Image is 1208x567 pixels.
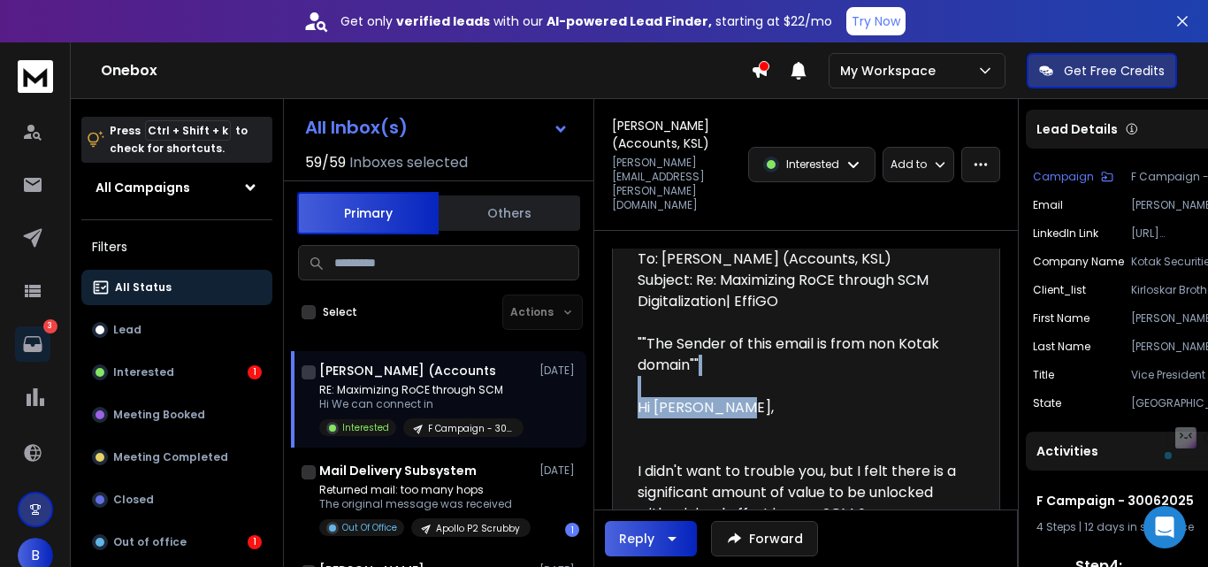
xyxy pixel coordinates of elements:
button: Meeting Completed [81,440,272,475]
button: Campaign [1033,170,1113,184]
p: Apollo P2 Scrubby [436,522,520,535]
p: State [1033,396,1061,410]
button: Others [439,194,580,233]
h3: Inboxes selected [349,152,468,173]
button: All Inbox(s) [291,110,583,145]
h1: All Inbox(s) [305,119,408,136]
p: Get only with our starting at $22/mo [340,12,832,30]
p: Title [1033,368,1054,382]
button: Lead [81,312,272,348]
p: The original message was received [319,497,531,511]
h3: Filters [81,234,272,259]
div: 1 [248,365,262,379]
span: 4 Steps [1036,519,1076,534]
p: Hi We can connect in [319,397,524,411]
p: Email [1033,198,1063,212]
button: Forward [711,521,818,556]
p: Press to check for shortcuts. [110,122,248,157]
p: My Workspace [840,62,943,80]
button: Get Free Credits [1027,53,1177,88]
p: [PERSON_NAME][EMAIL_ADDRESS][PERSON_NAME][DOMAIN_NAME] [612,156,738,212]
span: Ctrl + Shift + k [145,120,231,141]
strong: AI-powered Lead Finder, [547,12,712,30]
p: LinkedIn Link [1033,226,1098,241]
span: 59 / 59 [305,152,346,173]
p: Interested [786,157,839,172]
button: Closed [81,482,272,517]
p: All Status [115,280,172,295]
p: Meeting Booked [113,408,205,422]
p: Interested [342,421,389,434]
p: Client_list [1033,283,1086,297]
div: Open Intercom Messenger [1143,506,1186,548]
p: Campaign [1033,170,1094,184]
button: All Status [81,270,272,305]
button: Reply [605,521,697,556]
img: logo [18,60,53,93]
h1: [PERSON_NAME] (Accounts [319,362,496,379]
p: Interested [113,365,174,379]
button: Try Now [846,7,906,35]
a: 3 [15,326,50,362]
button: Primary [297,192,439,234]
p: Lead Details [1036,120,1118,138]
p: Get Free Credits [1064,62,1165,80]
label: Select [323,305,357,319]
button: All Campaigns [81,170,272,205]
h1: Onebox [101,60,751,81]
p: 3 [43,319,57,333]
span: 12 days in sequence [1084,519,1194,534]
p: [DATE] [539,364,579,378]
h1: Mail Delivery Subsystem [319,462,477,479]
h1: All Campaigns [96,179,190,196]
p: Meeting Completed [113,450,228,464]
p: Last Name [1033,340,1090,354]
p: Add to [891,157,927,172]
div: 1 [248,535,262,549]
p: Lead [113,323,141,337]
p: Out of office [113,535,187,549]
p: First Name [1033,311,1089,326]
button: Meeting Booked [81,397,272,433]
p: Closed [113,493,154,507]
button: Out of office1 [81,525,272,560]
div: 1 [565,523,579,537]
p: Company Name [1033,255,1124,269]
p: Out Of Office [342,521,397,534]
p: RE: Maximizing RoCE through SCM [319,383,524,397]
h1: [PERSON_NAME] (Accounts, KSL) [612,117,738,152]
div: Reply [619,530,654,548]
p: F Campaign - 30062025 [428,422,513,435]
p: Returned mail: too many hops [319,483,531,497]
strong: verified leads [396,12,490,30]
button: Interested1 [81,355,272,390]
p: [DATE] [539,464,579,478]
p: Try Now [852,12,900,30]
